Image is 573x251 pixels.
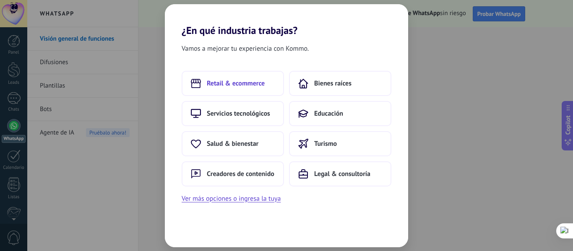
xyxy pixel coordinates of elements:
[289,161,391,186] button: Legal & consultoría
[289,71,391,96] button: Bienes raíces
[314,109,343,118] span: Educación
[182,131,284,156] button: Salud & bienestar
[182,71,284,96] button: Retail & ecommerce
[314,140,337,148] span: Turismo
[207,79,265,88] span: Retail & ecommerce
[182,161,284,186] button: Creadores de contenido
[314,79,352,88] span: Bienes raíces
[182,43,309,54] span: Vamos a mejorar tu experiencia con Kommo.
[207,109,270,118] span: Servicios tecnológicos
[182,101,284,126] button: Servicios tecnológicos
[207,170,274,178] span: Creadores de contenido
[207,140,258,148] span: Salud & bienestar
[289,101,391,126] button: Educación
[314,170,370,178] span: Legal & consultoría
[165,4,408,36] h2: ¿En qué industria trabajas?
[182,193,281,204] button: Ver más opciones o ingresa la tuya
[289,131,391,156] button: Turismo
